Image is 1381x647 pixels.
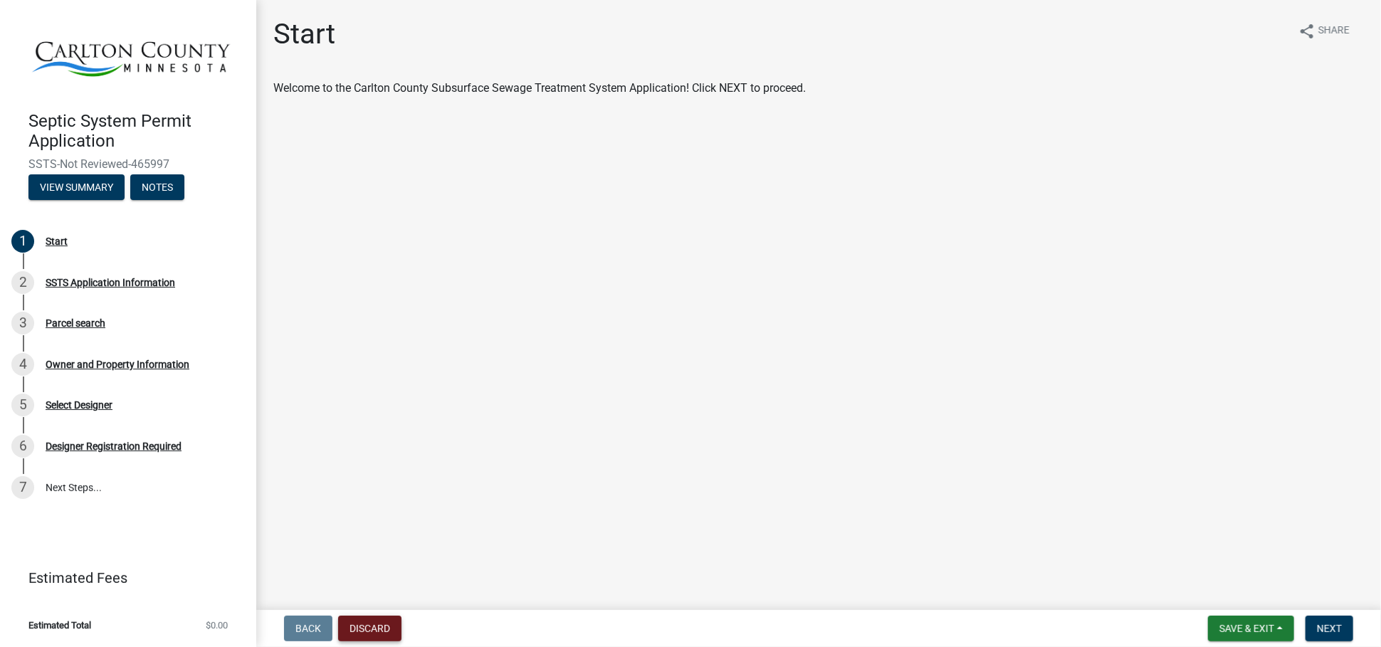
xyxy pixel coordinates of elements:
[11,394,34,416] div: 5
[28,15,233,96] img: Carlton County, Minnesota
[1306,616,1353,641] button: Next
[11,230,34,253] div: 1
[1298,23,1316,40] i: share
[130,174,184,200] button: Notes
[11,476,34,499] div: 7
[46,318,105,328] div: Parcel search
[46,236,68,246] div: Start
[295,623,321,634] span: Back
[1208,616,1294,641] button: Save & Exit
[28,157,228,171] span: SSTS-Not Reviewed-465997
[46,400,112,410] div: Select Designer
[46,359,189,369] div: Owner and Property Information
[11,353,34,376] div: 4
[206,621,228,630] span: $0.00
[1317,623,1342,634] span: Next
[28,111,245,152] h4: Septic System Permit Application
[1287,17,1361,45] button: shareShare
[28,174,125,200] button: View Summary
[11,435,34,458] div: 6
[28,182,125,194] wm-modal-confirm: Summary
[1318,23,1350,40] span: Share
[284,616,332,641] button: Back
[338,616,401,641] button: Discard
[11,312,34,335] div: 3
[1219,623,1274,634] span: Save & Exit
[11,564,233,592] a: Estimated Fees
[46,278,175,288] div: SSTS Application Information
[273,80,1364,97] div: Welcome to the Carlton County Subsurface Sewage Treatment System Application! Click NEXT to proceed.
[46,441,182,451] div: Designer Registration Required
[130,182,184,194] wm-modal-confirm: Notes
[11,271,34,294] div: 2
[28,621,91,630] span: Estimated Total
[273,17,335,51] h1: Start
